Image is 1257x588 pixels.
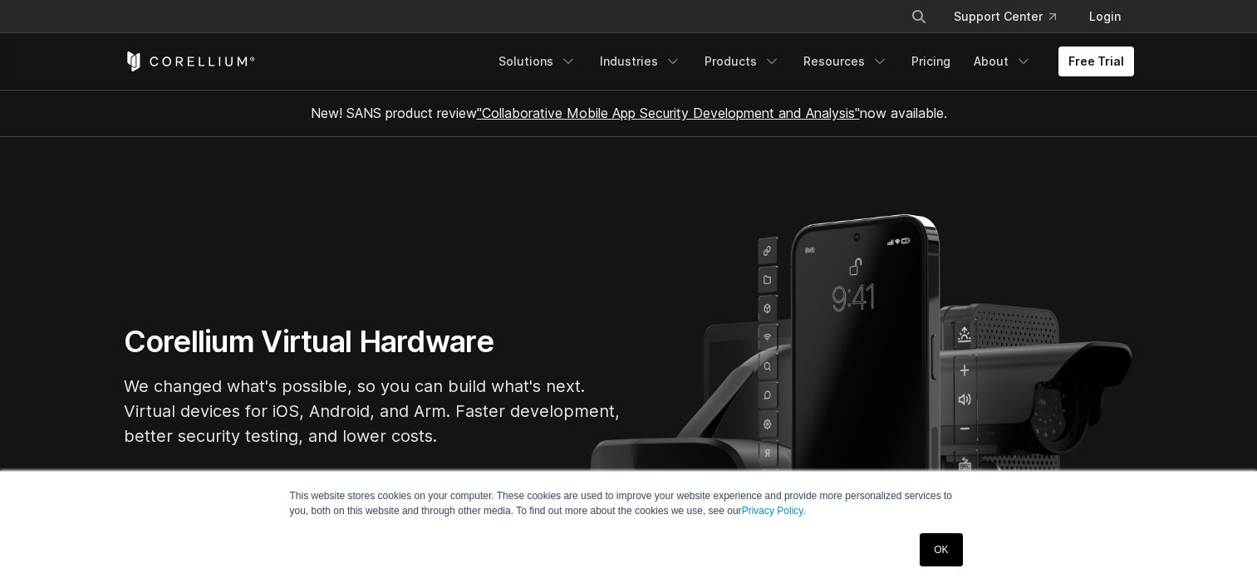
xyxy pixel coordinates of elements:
[1076,2,1134,32] a: Login
[290,488,968,518] p: This website stores cookies on your computer. These cookies are used to improve your website expe...
[964,47,1042,76] a: About
[1058,47,1134,76] a: Free Trial
[124,51,256,71] a: Corellium Home
[904,2,934,32] button: Search
[311,105,947,121] span: New! SANS product review now available.
[124,374,622,448] p: We changed what's possible, so you can build what's next. Virtual devices for iOS, Android, and A...
[742,505,806,517] a: Privacy Policy.
[124,323,622,360] h1: Corellium Virtual Hardware
[489,47,1134,76] div: Navigation Menu
[695,47,790,76] a: Products
[793,47,898,76] a: Resources
[940,2,1069,32] a: Support Center
[477,105,860,121] a: "Collaborative Mobile App Security Development and Analysis"
[891,2,1134,32] div: Navigation Menu
[920,533,962,566] a: OK
[590,47,691,76] a: Industries
[901,47,960,76] a: Pricing
[489,47,587,76] a: Solutions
